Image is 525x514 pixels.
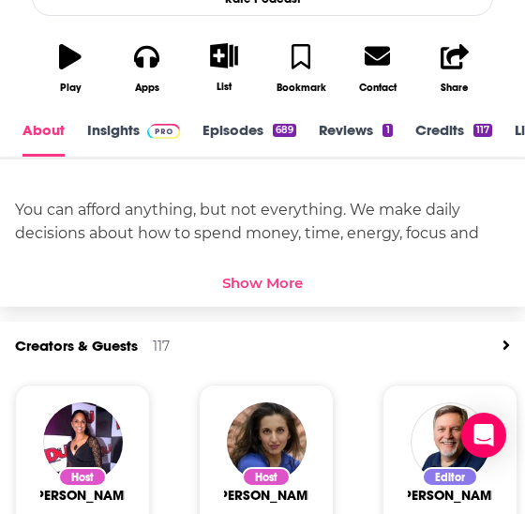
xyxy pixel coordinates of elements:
div: Share [441,82,469,94]
button: Bookmark [262,31,339,105]
div: List [217,81,232,93]
span: [PERSON_NAME] [30,487,136,504]
div: Open Intercom Messenger [461,413,506,458]
div: 117 [473,124,492,137]
button: Play [32,31,109,105]
img: Podchaser Pro [147,124,180,139]
button: Share [416,31,493,105]
div: Apps [135,82,159,94]
div: Host [58,467,107,487]
a: Episodes689 [202,121,296,157]
a: Reviews1 [319,121,392,157]
div: Host [242,467,291,487]
div: Contact [359,81,397,94]
a: Contact [339,31,416,105]
a: Steve Stewart [397,487,503,504]
span: [PERSON_NAME] [214,487,320,504]
div: 1 [382,124,392,137]
a: Paula Pant [214,487,320,504]
div: Bookmark [277,82,326,94]
a: Creators & Guests [15,337,138,355]
a: View All [502,337,510,355]
a: InsightsPodchaser Pro [87,121,180,157]
div: Editor [422,467,478,487]
div: 689 [273,124,296,137]
a: About [22,121,65,157]
button: List [186,31,262,104]
img: Steve Stewart [411,402,490,482]
img: Paula Pant [227,402,307,482]
img: Sunitha Rao [43,402,123,482]
div: Play [60,82,82,94]
a: Sunitha Rao [30,487,136,504]
div: 117 [153,338,170,355]
span: [PERSON_NAME] [397,487,503,504]
button: Apps [109,31,186,105]
a: Credits117 [415,121,492,157]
